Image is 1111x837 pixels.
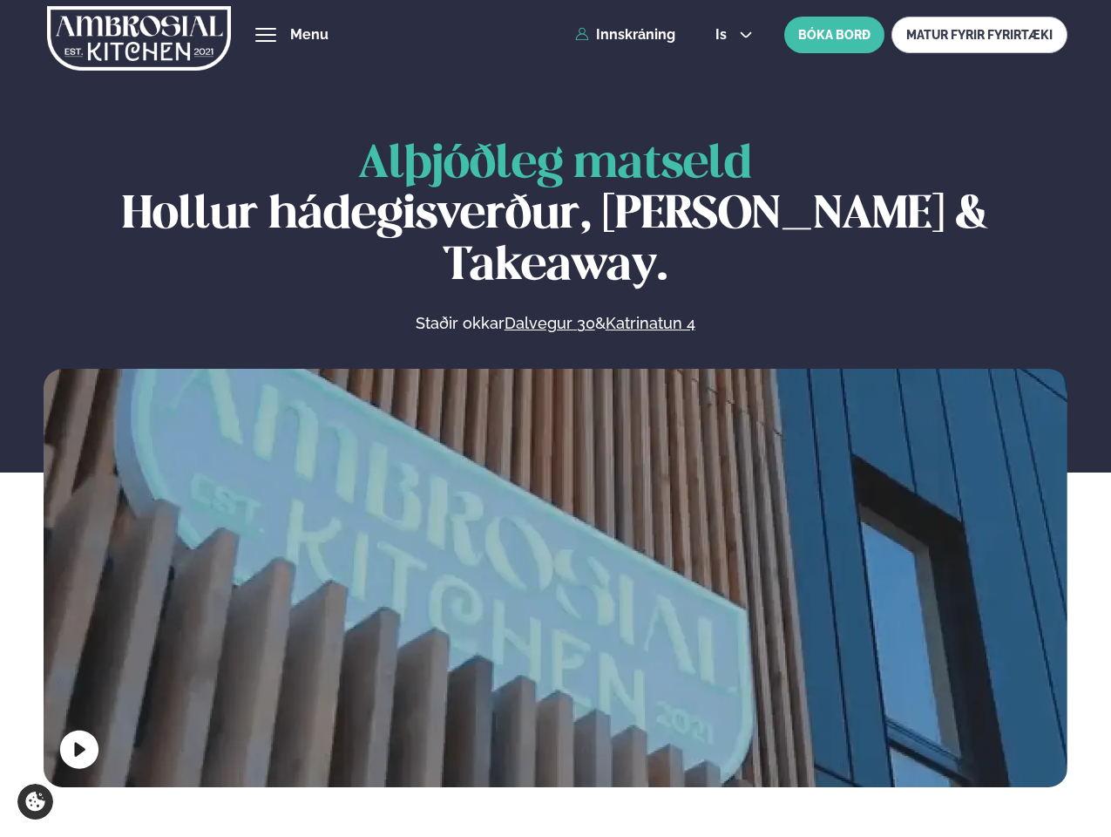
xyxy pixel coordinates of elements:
[44,139,1067,292] h1: Hollur hádegisverður, [PERSON_NAME] & Takeaway.
[17,784,53,820] a: Cookie settings
[606,313,695,334] a: Katrinatun 4
[784,17,884,53] button: BÓKA BORÐ
[891,17,1067,53] a: MATUR FYRIR FYRIRTÆKI
[358,143,752,187] span: Alþjóðleg matseld
[575,27,675,43] a: Innskráning
[505,313,595,334] a: Dalvegur 30
[226,313,884,334] p: Staðir okkar &
[255,24,276,45] button: hamburger
[715,28,732,42] span: is
[47,3,231,74] img: logo
[701,28,767,42] button: is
